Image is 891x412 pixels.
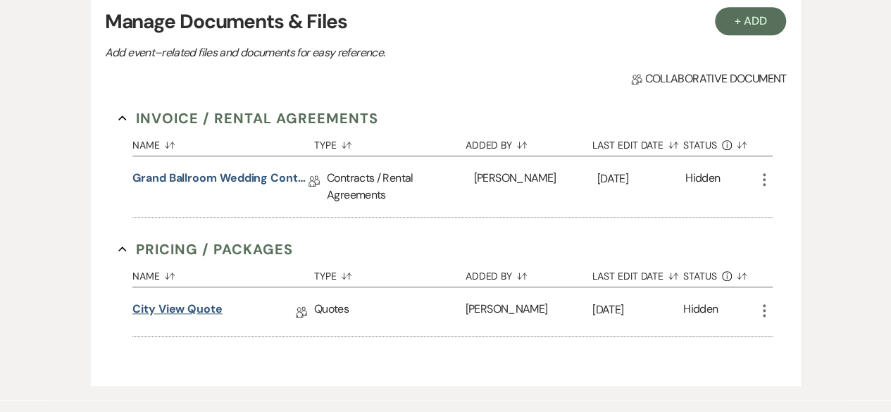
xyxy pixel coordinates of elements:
button: + Add [715,7,787,35]
button: Pricing / Packages [118,239,293,260]
div: [PERSON_NAME] [466,287,592,336]
div: Contracts / Rental Agreements [327,156,474,217]
button: Added By [466,260,592,287]
div: Hidden [683,301,718,323]
button: Last Edit Date [592,260,683,287]
span: Collaborative document [631,70,786,87]
div: Hidden [685,170,720,204]
button: Type [314,129,466,156]
div: Quotes [314,287,466,336]
p: [DATE] [592,301,683,319]
p: Add event–related files and documents for easy reference. [105,44,598,62]
button: Status [683,129,756,156]
button: Invoice / Rental Agreements [118,108,378,129]
button: Status [683,260,756,287]
span: Status [683,271,717,281]
button: Type [314,260,466,287]
button: Name [132,129,314,156]
h3: Manage Documents & Files [105,7,787,37]
button: Name [132,260,314,287]
a: City View Quote [132,301,223,323]
a: Grand Ballroom Wedding Contract 2026 [132,170,309,192]
div: [PERSON_NAME] [474,156,597,217]
button: Last Edit Date [592,129,683,156]
p: [DATE] [597,170,685,188]
button: Added By [466,129,592,156]
span: Status [683,140,717,150]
